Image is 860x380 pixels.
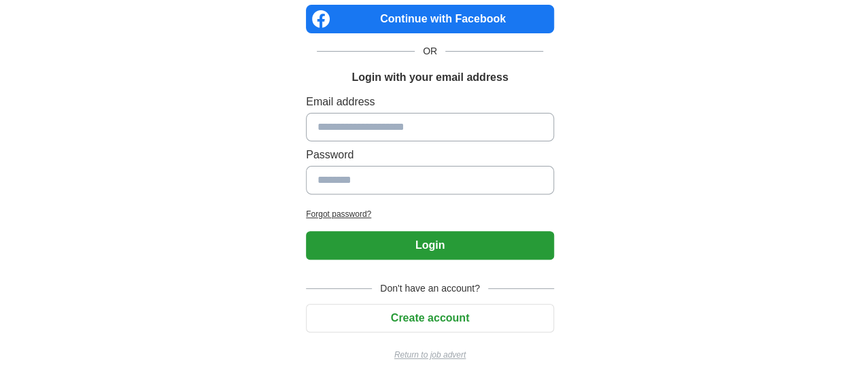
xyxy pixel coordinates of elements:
[306,94,554,110] label: Email address
[306,312,554,324] a: Create account
[306,208,554,220] a: Forgot password?
[351,69,508,86] h1: Login with your email address
[306,147,554,163] label: Password
[306,304,554,332] button: Create account
[372,281,488,296] span: Don't have an account?
[415,44,445,58] span: OR
[306,349,554,361] a: Return to job advert
[306,5,554,33] a: Continue with Facebook
[306,231,554,260] button: Login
